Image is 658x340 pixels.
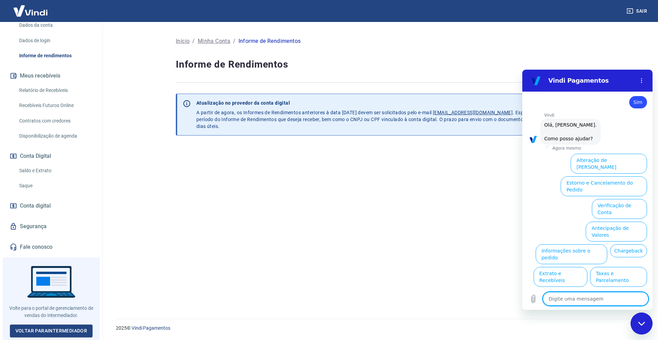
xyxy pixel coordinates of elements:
a: Recebíveis Futuros Online [16,98,94,113]
a: Saque [16,179,94,193]
button: Meus recebíveis [8,68,94,83]
a: Saldo e Extrato [16,164,94,178]
iframe: Janela de mensagens [522,70,653,310]
button: Conta Digital [8,149,94,164]
a: Disponibilização de agenda [16,129,94,143]
iframe: Botão para abrir a janela de mensagens, conversa em andamento [631,313,653,335]
p: / [192,37,195,45]
a: Voltar paraIntermediador [10,325,93,337]
h4: Informe de Rendimentos [176,58,582,71]
p: / [233,37,235,45]
a: Fale conosco [8,239,94,255]
a: Minha Conta [198,37,230,45]
a: Vindi Pagamentos [132,325,170,331]
p: A partir de agora, os Informes de Rendimentos anteriores à data [DATE] devem ser solicitados pelo... [196,99,576,130]
a: Início [176,37,190,45]
a: Dados da conta [16,18,94,32]
a: Segurança [8,219,94,234]
span: Conta digital [20,201,51,211]
button: Sair [625,5,650,17]
a: Dados de login [16,34,94,48]
a: Conta digital [8,198,94,213]
a: Informe de rendimentos [16,49,94,63]
strong: Atualização no provedor da conta digital [196,100,290,106]
div: Informe de Rendimentos [239,37,301,45]
p: 2025 © [116,325,642,332]
a: Relatório de Recebíveis [16,83,94,97]
a: Contratos com credores [16,114,94,128]
u: [EMAIL_ADDRESS][DOMAIN_NAME] [433,110,513,115]
img: Vindi [8,0,53,21]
